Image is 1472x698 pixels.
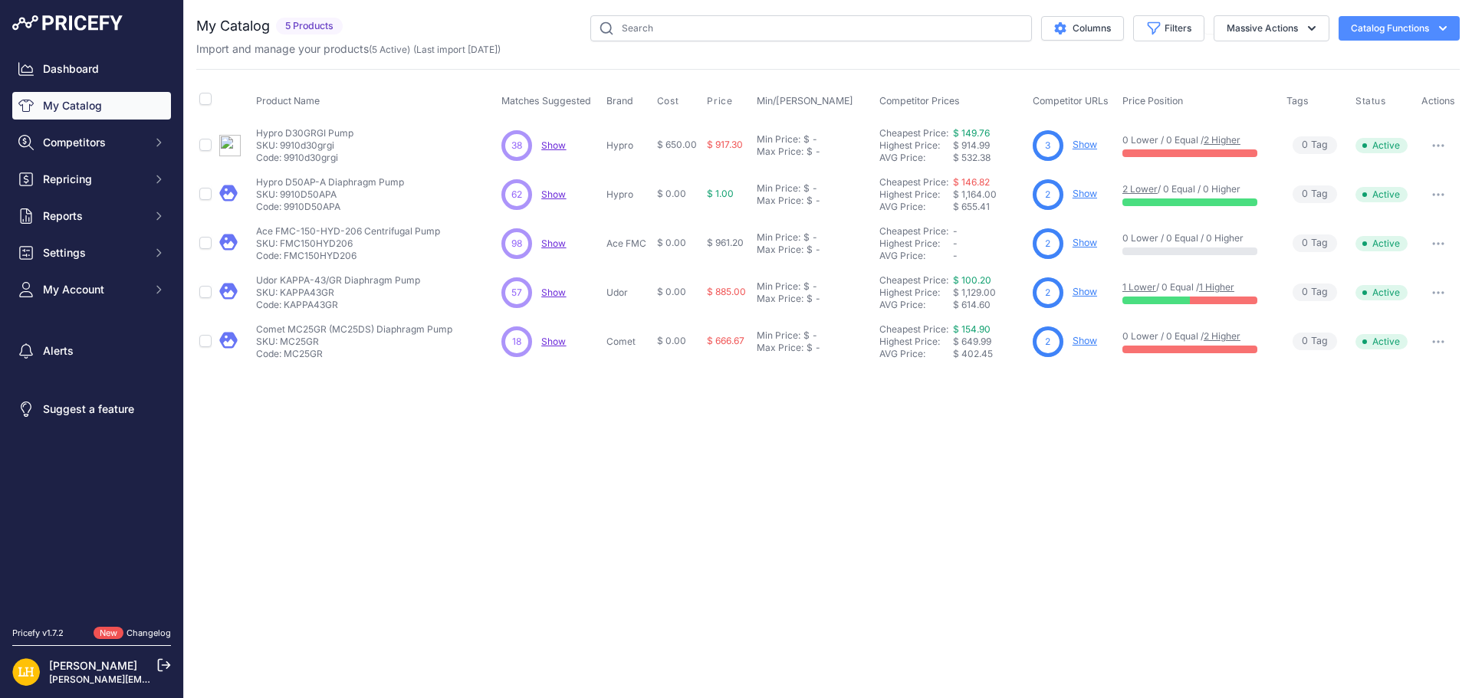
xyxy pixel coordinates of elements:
span: - [953,238,958,249]
a: 1 Lower [1122,281,1156,293]
p: Ace FMC [606,238,651,250]
nav: Sidebar [12,55,171,608]
button: Settings [12,239,171,267]
div: - [810,231,817,244]
span: 0 [1302,187,1308,202]
div: $ [807,244,813,256]
span: 2 [1045,237,1050,251]
div: - [813,342,820,354]
div: Pricefy v1.7.2 [12,627,64,640]
span: 62 [511,188,522,202]
a: Alerts [12,337,171,365]
span: $ 0.00 [657,237,686,248]
p: Udor [606,287,651,299]
span: Active [1355,334,1408,349]
span: $ 650.00 [657,139,697,150]
a: Suggest a feature [12,395,171,423]
p: Comet [606,336,651,348]
span: Competitor URLs [1033,95,1109,107]
button: Reports [12,202,171,230]
span: $ 0.00 [657,188,686,199]
p: 0 Lower / 0 Equal / [1122,134,1271,146]
span: Tags [1286,95,1309,107]
span: Competitor Prices [879,95,960,107]
span: Price Position [1122,95,1183,107]
div: Min Price: [757,182,800,195]
div: Max Price: [757,195,803,207]
div: - [813,195,820,207]
p: Import and manage your products [196,41,501,57]
span: Show [541,139,566,151]
a: Cheapest Price: [879,127,948,139]
button: Filters [1133,15,1204,41]
a: 2 Higher [1204,330,1240,342]
div: Highest Price: [879,188,953,201]
a: Dashboard [12,55,171,83]
button: Cost [657,95,682,107]
div: Min Price: [757,329,800,342]
p: Code: 9910D50APA [256,201,404,213]
span: $ 666.67 [707,335,744,346]
span: Tag [1293,283,1337,301]
a: Cheapest Price: [879,225,948,237]
p: Hypro [606,139,651,152]
div: $ [807,195,813,207]
span: Show [541,287,566,298]
p: Code: MC25GR [256,348,452,360]
p: Code: 9910d30grgi [256,152,353,164]
p: SKU: FMC150HYD206 [256,238,440,250]
div: Min Price: [757,231,800,244]
span: 38 [511,139,522,152]
a: Show [541,188,566,200]
p: Hypro D30GRGI Pump [256,127,353,139]
span: 2 [1045,286,1050,300]
span: Show [541,238,566,249]
a: Cheapest Price: [879,274,948,286]
div: Highest Price: [879,336,953,348]
div: Highest Price: [879,238,953,250]
a: Show [1073,139,1097,150]
div: Max Price: [757,146,803,158]
div: - [810,182,817,195]
div: $ [803,182,810,195]
a: Changelog [127,628,171,638]
button: Price [707,95,735,107]
span: $ 1,129.00 [953,287,996,298]
img: Pricefy Logo [12,15,123,31]
a: Show [1073,335,1097,346]
h2: My Catalog [196,15,270,37]
a: [PERSON_NAME] [49,659,137,672]
span: 0 [1302,138,1308,152]
span: New [94,627,123,640]
span: 2 [1045,335,1050,349]
span: Product Name [256,95,320,107]
span: Repricing [43,172,143,187]
a: Show [541,336,566,347]
span: Tag [1293,234,1337,252]
span: Active [1355,236,1408,251]
a: Show [1073,286,1097,297]
div: - [813,146,820,158]
span: Price [707,95,732,107]
span: $ 0.00 [657,335,686,346]
p: SKU: KAPPA43GR [256,287,420,299]
p: 0 Lower / 0 Equal / [1122,330,1271,342]
span: Min/[PERSON_NAME] [757,95,853,107]
span: Matches Suggested [501,95,591,107]
p: Hypro [606,188,651,201]
div: - [813,293,820,305]
div: $ [803,133,810,146]
div: AVG Price: [879,299,953,311]
div: $ 402.45 [953,348,1027,360]
a: 5 Active [372,44,407,55]
a: 2 Lower [1122,183,1158,195]
span: 57 [511,286,522,300]
span: $ 1.00 [707,188,734,199]
span: Status [1355,95,1386,107]
div: $ [807,293,813,305]
div: AVG Price: [879,152,953,164]
div: - [813,244,820,256]
span: (Last import [DATE]) [413,44,501,55]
